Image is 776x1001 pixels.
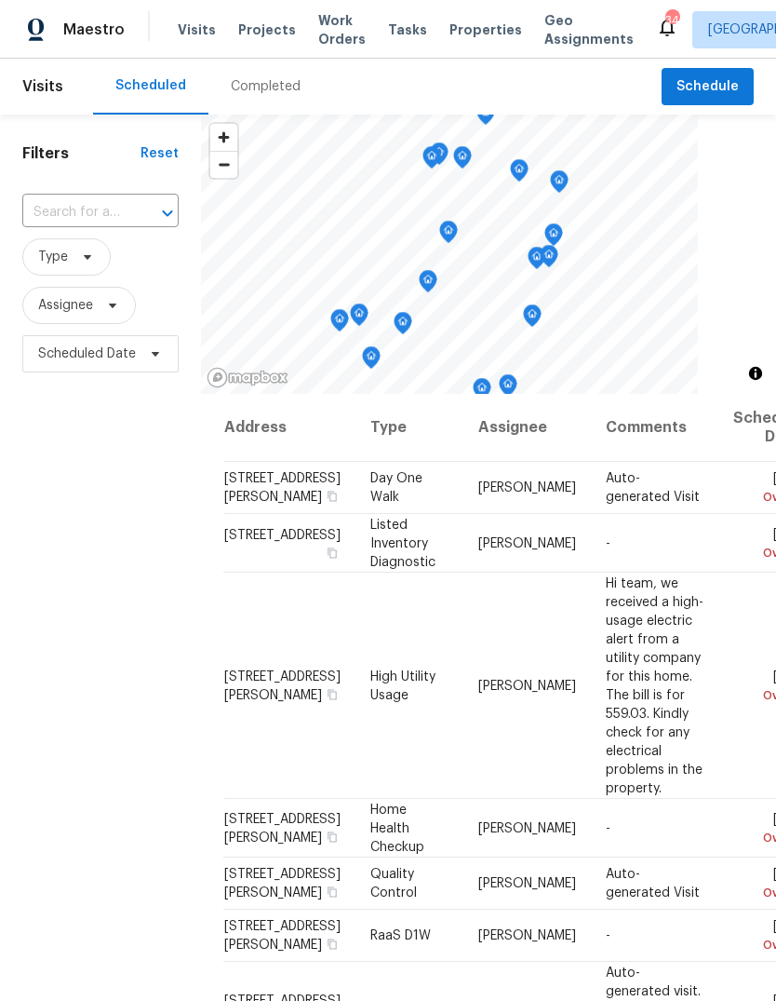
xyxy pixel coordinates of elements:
th: Address [223,394,355,462]
th: Assignee [463,394,591,462]
span: [STREET_ADDRESS][PERSON_NAME] [224,868,341,900]
button: Copy Address [324,544,341,561]
span: Tasks [388,23,427,36]
span: Visits [178,20,216,39]
span: RaaS D1W [370,929,431,942]
span: Listed Inventory Diagnostic [370,518,435,568]
div: Map marker [473,378,491,407]
span: Scheduled Date [38,345,136,363]
div: Map marker [350,304,368,332]
div: 34 [665,11,678,30]
div: Map marker [430,142,448,171]
button: Zoom in [210,124,237,151]
button: Copy Address [324,884,341,900]
button: Schedule [662,68,754,106]
div: Completed [231,77,301,96]
div: Map marker [453,146,472,175]
div: Map marker [439,221,458,250]
span: [PERSON_NAME] [478,536,576,549]
span: - [606,821,610,834]
span: Home Health Checkup [370,803,424,853]
a: Mapbox homepage [207,367,288,388]
span: Hi team, we received a high-usage electric alert from a utility company for this home. The bill i... [606,576,703,794]
span: Geo Assignments [544,11,634,48]
div: Map marker [419,270,437,299]
span: Auto-generated Visit [606,472,700,504]
th: Type [355,394,463,462]
span: Assignee [38,296,93,315]
span: Zoom out [210,152,237,178]
div: Map marker [544,223,563,252]
span: [STREET_ADDRESS][PERSON_NAME] [224,812,341,844]
button: Toggle attribution [744,362,767,385]
span: Properties [449,20,522,39]
div: Map marker [550,170,569,199]
span: [PERSON_NAME] [478,821,576,834]
div: Map marker [540,245,558,274]
span: Projects [238,20,296,39]
div: Map marker [330,309,349,338]
div: Map marker [528,247,546,276]
button: Open [154,200,181,226]
div: Map marker [523,304,542,333]
button: Zoom out [210,151,237,178]
div: Scheduled [115,76,186,95]
button: Copy Address [324,685,341,702]
span: [PERSON_NAME] [478,929,576,942]
span: Toggle attribution [750,363,761,384]
div: Map marker [422,146,441,175]
span: [STREET_ADDRESS][PERSON_NAME] [224,920,341,952]
span: Maestro [63,20,125,39]
div: Map marker [362,346,381,375]
div: Reset [140,144,179,163]
button: Copy Address [324,828,341,845]
span: [PERSON_NAME] [478,877,576,890]
span: Work Orders [318,11,366,48]
span: [STREET_ADDRESS][PERSON_NAME] [224,670,341,701]
span: Auto-generated Visit [606,868,700,900]
span: - [606,929,610,942]
div: Map marker [476,102,495,131]
div: Map marker [394,312,412,341]
input: Search for an address... [22,198,127,227]
th: Comments [591,394,718,462]
span: Day One Walk [370,472,422,504]
button: Copy Address [324,488,341,505]
div: Map marker [499,374,517,403]
span: High Utility Usage [370,670,435,701]
span: Quality Control [370,868,417,900]
canvas: Map [201,115,698,394]
span: [STREET_ADDRESS] [224,528,341,541]
span: [PERSON_NAME] [478,481,576,494]
span: Schedule [676,75,739,99]
div: Map marker [510,159,528,188]
span: [STREET_ADDRESS][PERSON_NAME] [224,472,341,504]
button: Copy Address [324,936,341,953]
span: Type [38,248,68,266]
h1: Filters [22,144,140,163]
span: - [606,536,610,549]
span: [PERSON_NAME] [478,679,576,692]
span: Visits [22,66,63,107]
